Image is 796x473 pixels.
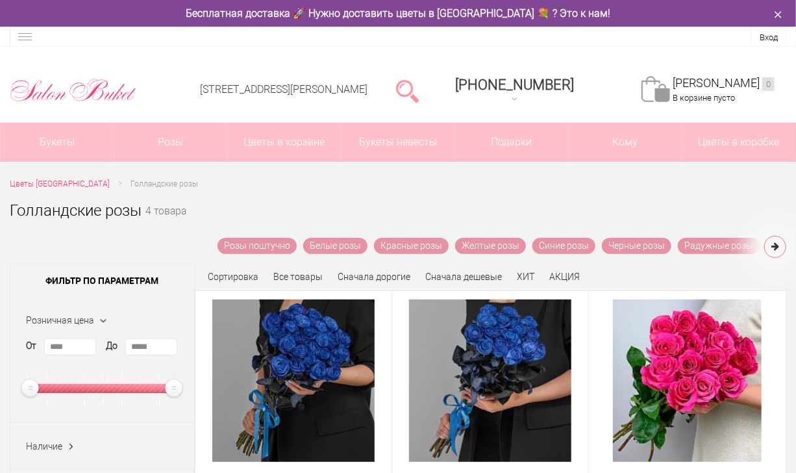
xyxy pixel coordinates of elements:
[131,179,198,188] span: Голландские розы
[10,199,142,222] h1: Голландские розы
[425,272,502,282] a: Сначала дешевые
[26,339,36,353] label: От
[10,264,194,297] span: Фильтр по параметрам
[455,77,574,93] span: [PHONE_NUMBER]
[374,238,449,254] a: Красные розы
[682,123,795,162] a: Цветы в коробке
[455,123,568,162] a: Подарки
[10,177,110,191] a: Цветы [GEOGRAPHIC_DATA]
[455,238,526,254] a: Желтые розы
[200,83,367,96] a: [STREET_ADDRESS][PERSON_NAME]
[228,123,341,162] a: Цветы в корзине
[26,315,94,326] span: Розничная цена
[10,179,110,188] span: Цветы [GEOGRAPHIC_DATA]
[602,238,671,254] a: Черные розы
[517,272,534,282] a: ХИТ
[1,123,114,162] a: Букеты
[762,77,775,91] ins: 0
[760,32,778,42] a: Вход
[212,300,375,462] img: Букет из 25 Синих Роз
[342,123,454,162] a: Букеты невесты
[145,207,186,238] small: 4 товара
[303,238,367,254] a: Белые розы
[10,76,137,105] img: Цветы Нижний Новгород
[208,272,258,282] span: Сортировка
[218,238,297,254] a: Розы поштучно
[106,339,118,353] label: До
[569,123,682,162] span: Кому
[532,238,595,254] a: Синие розы
[673,76,775,91] a: [PERSON_NAME]
[26,441,62,452] span: Наличие
[273,272,323,282] a: Все товары
[447,72,582,109] a: [PHONE_NUMBER]
[409,300,571,462] img: Букет живых цветов из 15 Синих Роз
[549,272,580,282] a: АКЦИЯ
[338,272,410,282] a: Сначала дорогие
[678,238,760,254] a: Радужные розы
[114,123,227,162] a: Розы
[613,300,762,462] img: 15 Ароматных роз Pink Floyd
[673,93,735,103] span: В корзине пусто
